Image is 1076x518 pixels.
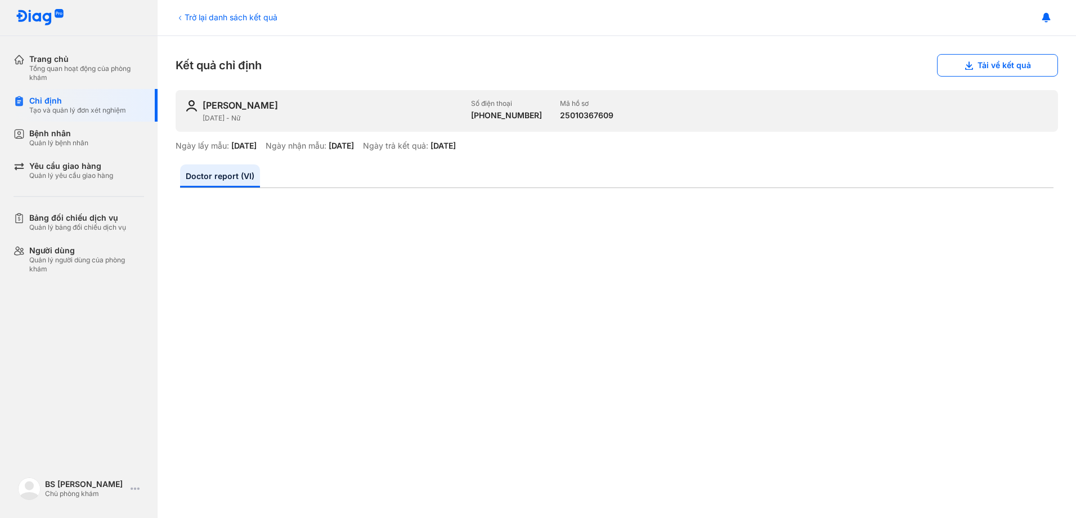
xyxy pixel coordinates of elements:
[329,141,354,151] div: [DATE]
[29,245,144,256] div: Người dùng
[471,110,542,120] div: [PHONE_NUMBER]
[45,479,126,489] div: BS [PERSON_NAME]
[471,99,542,108] div: Số điện thoại
[29,139,88,148] div: Quản lý bệnh nhân
[45,489,126,498] div: Chủ phòng khám
[203,114,462,123] div: [DATE] - Nữ
[29,161,113,171] div: Yêu cầu giao hàng
[176,11,277,23] div: Trở lại danh sách kết quả
[16,9,64,26] img: logo
[185,99,198,113] img: user-icon
[231,141,257,151] div: [DATE]
[363,141,428,151] div: Ngày trả kết quả:
[29,106,126,115] div: Tạo và quản lý đơn xét nghiệm
[560,99,613,108] div: Mã hồ sơ
[560,110,613,120] div: 25010367609
[29,223,126,232] div: Quản lý bảng đối chiếu dịch vụ
[29,213,126,223] div: Bảng đối chiếu dịch vụ
[29,64,144,82] div: Tổng quan hoạt động của phòng khám
[29,96,126,106] div: Chỉ định
[29,256,144,274] div: Quản lý người dùng của phòng khám
[176,141,229,151] div: Ngày lấy mẫu:
[29,171,113,180] div: Quản lý yêu cầu giao hàng
[29,54,144,64] div: Trang chủ
[203,99,278,111] div: [PERSON_NAME]
[266,141,326,151] div: Ngày nhận mẫu:
[29,128,88,139] div: Bệnh nhân
[18,477,41,500] img: logo
[180,164,260,187] a: Doctor report (VI)
[937,54,1058,77] button: Tải về kết quả
[431,141,456,151] div: [DATE]
[176,54,1058,77] div: Kết quả chỉ định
